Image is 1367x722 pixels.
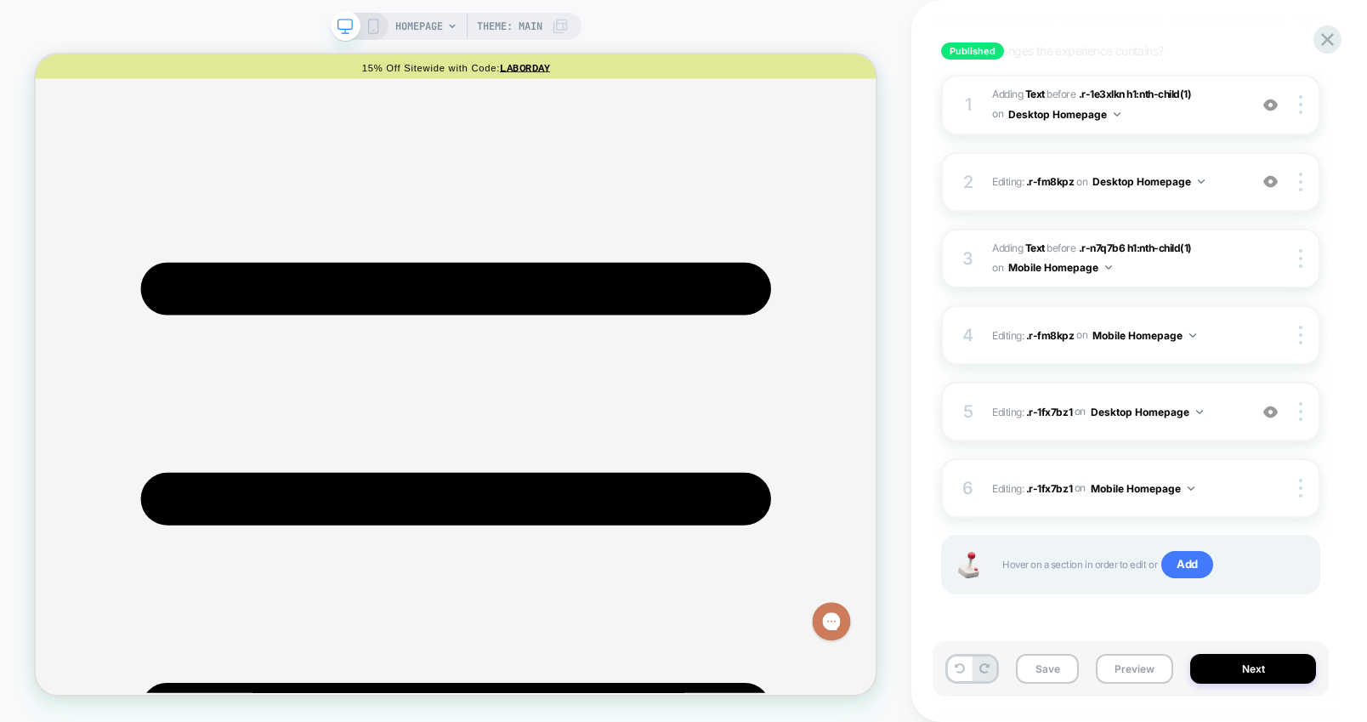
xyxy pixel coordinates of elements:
[992,242,1045,254] span: Adding
[1026,328,1075,341] span: .r-fm8kpz
[1047,242,1075,254] span: BEFORE
[1008,257,1112,278] button: Mobile Homepage
[619,10,627,25] a: L
[992,171,1239,192] span: Editing :
[1092,171,1205,192] button: Desktop Homepage
[1161,551,1213,578] span: Add
[1198,179,1205,184] img: down arrow
[1002,551,1302,578] span: Hover on a section in order to edit or
[1299,249,1302,268] img: close
[1091,401,1203,423] button: Desktop Homepage
[1190,654,1316,684] button: Next
[1299,173,1302,191] img: close
[1263,174,1278,189] img: crossed eye
[1047,88,1075,100] span: BEFORE
[992,478,1239,499] span: Editing :
[992,325,1239,346] span: Editing :
[628,10,686,26] u: ABORDAY
[1096,654,1173,684] button: Preview
[1079,242,1192,254] span: .r-n7q7b6 h1:nth-child(1)
[1025,88,1045,100] b: Text
[960,320,977,350] div: 4
[1076,173,1087,191] span: on
[992,88,1045,100] span: Adding
[1299,95,1302,114] img: close
[1114,112,1120,117] img: down arrow
[1026,481,1072,494] span: .r-1fx7bz1
[1075,402,1086,421] span: on
[960,89,977,120] div: 1
[615,10,619,25] span: :
[1075,479,1086,497] span: on
[1299,326,1302,344] img: close
[1008,104,1120,125] button: Desktop Homepage
[1105,265,1112,270] img: down arrow
[435,10,615,25] span: 15% Off Sitewide with Code
[1189,333,1196,338] img: down arrow
[1188,486,1194,491] img: down arrow
[992,259,1003,277] span: on
[960,167,977,197] div: 2
[1076,326,1087,344] span: on
[477,13,542,40] span: Theme: MAIN
[1092,325,1196,346] button: Mobile Homepage
[1299,479,1302,497] img: close
[1016,654,1079,684] button: Save
[1196,410,1203,414] img: down arrow
[1299,402,1302,421] img: close
[395,13,443,40] span: HOMEPAGE
[1263,98,1278,112] img: crossed eye
[992,401,1239,423] span: Editing :
[960,473,977,503] div: 6
[1025,242,1045,254] b: Text
[960,243,977,274] div: 3
[992,105,1003,123] span: on
[951,552,985,578] img: Joystick
[941,43,1004,60] span: Published
[1026,175,1075,188] span: .r-fm8kpz
[1091,478,1194,499] button: Mobile Homepage
[1079,88,1192,100] span: .r-1e3xlkn h1:nth-child(1)
[9,6,60,57] button: Gorgias live chat
[1263,405,1278,419] img: crossed eye
[960,396,977,427] div: 5
[941,43,1163,58] span: 2. Which changes the experience contains?
[1026,405,1072,418] span: .r-1fx7bz1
